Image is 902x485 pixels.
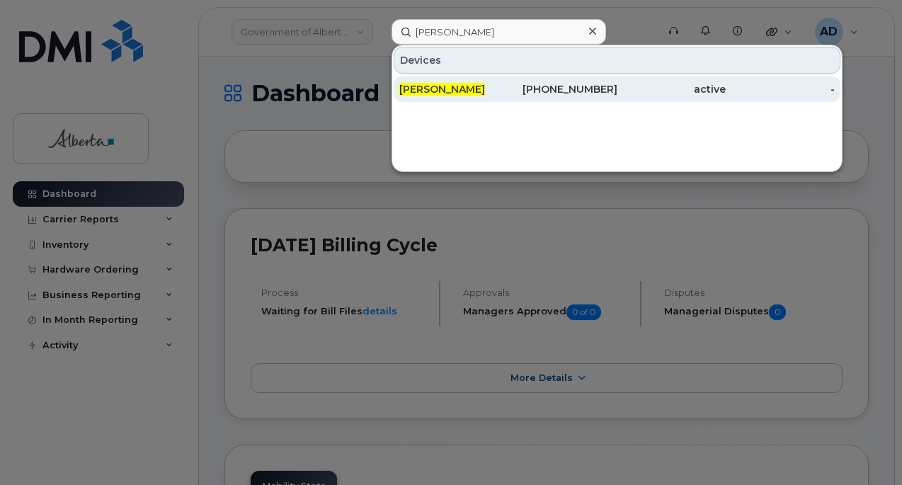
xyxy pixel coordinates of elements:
[508,82,617,96] div: [PHONE_NUMBER]
[617,82,726,96] div: active
[394,76,840,102] a: [PERSON_NAME][PHONE_NUMBER]active-
[399,83,485,96] span: [PERSON_NAME]
[726,82,835,96] div: -
[394,47,840,74] div: Devices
